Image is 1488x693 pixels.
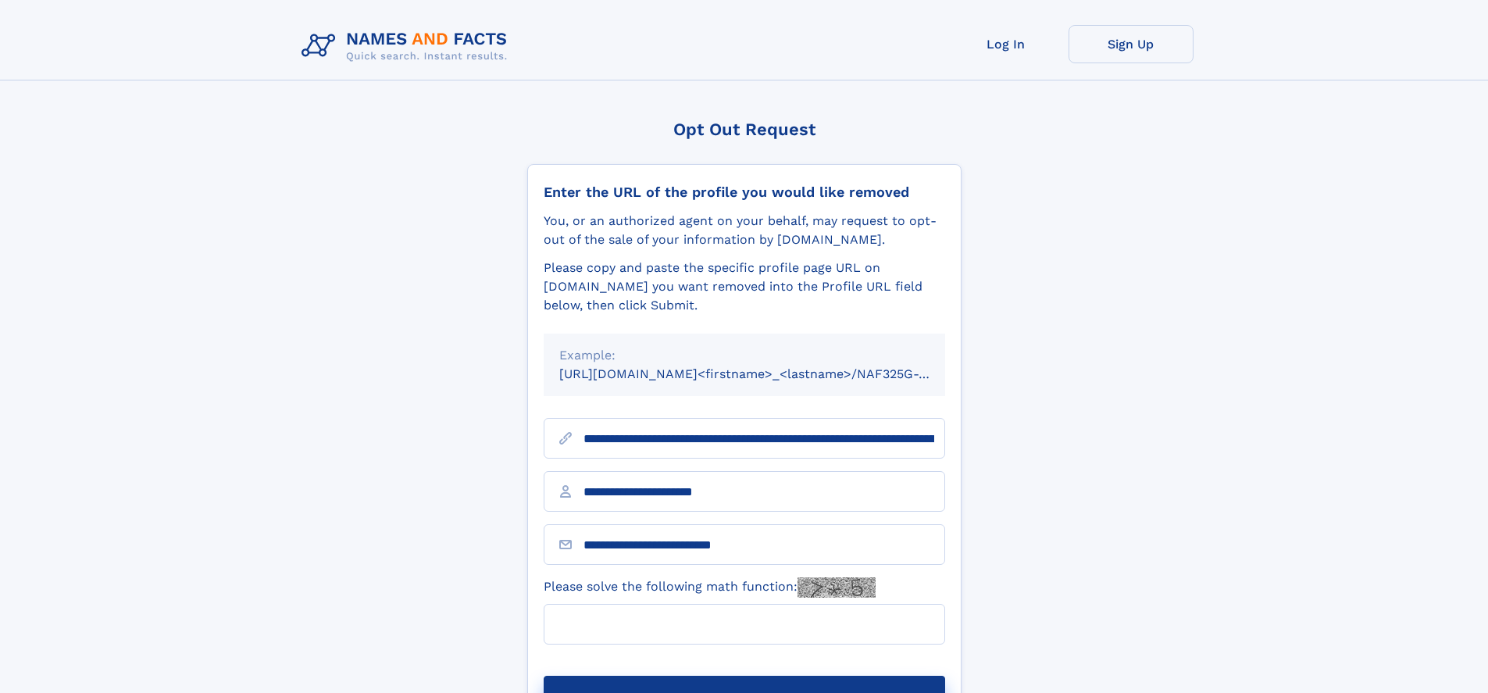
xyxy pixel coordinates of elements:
img: Logo Names and Facts [295,25,520,67]
div: You, or an authorized agent on your behalf, may request to opt-out of the sale of your informatio... [544,212,945,249]
a: Log In [944,25,1069,63]
div: Please copy and paste the specific profile page URL on [DOMAIN_NAME] you want removed into the Pr... [544,259,945,315]
div: Opt Out Request [527,120,962,139]
small: [URL][DOMAIN_NAME]<firstname>_<lastname>/NAF325G-xxxxxxxx [559,366,975,381]
a: Sign Up [1069,25,1194,63]
label: Please solve the following math function: [544,577,876,598]
div: Example: [559,346,930,365]
div: Enter the URL of the profile you would like removed [544,184,945,201]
